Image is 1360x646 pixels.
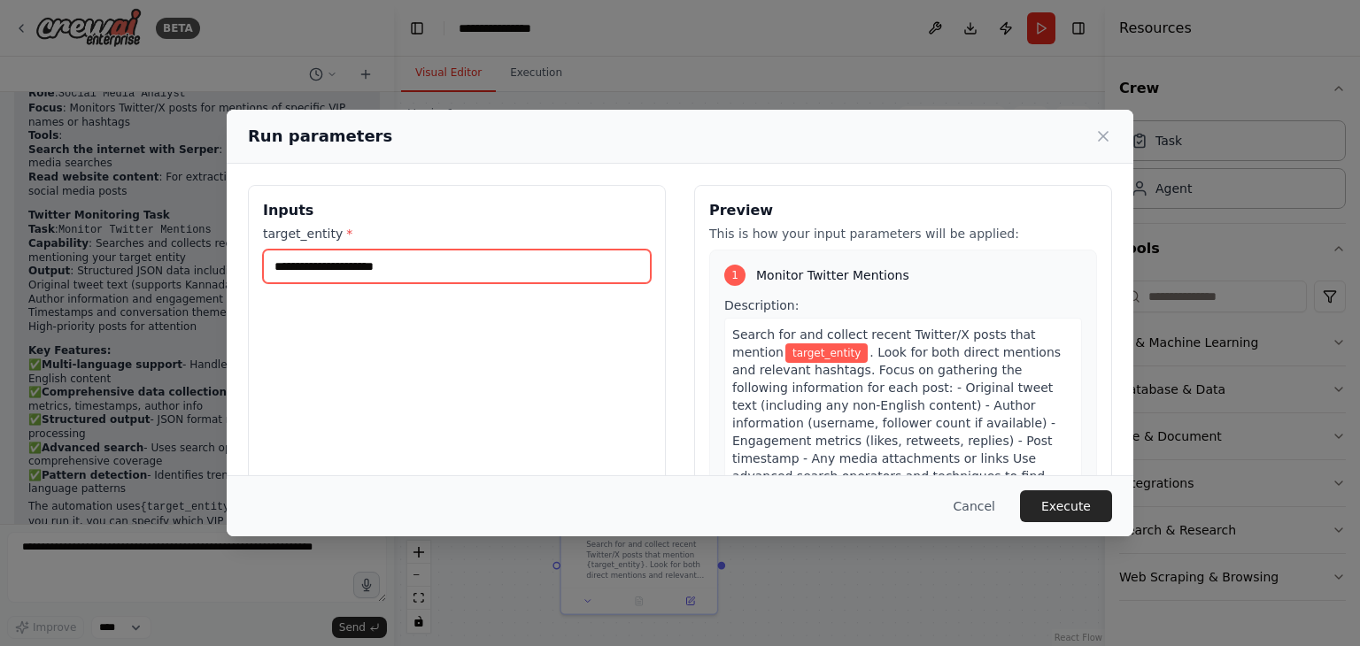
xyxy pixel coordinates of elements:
p: This is how your input parameters will be applied: [709,225,1097,242]
span: . Look for both direct mentions and relevant hashtags. Focus on gathering the following informati... [732,345,1061,554]
span: Description: [724,298,799,312]
label: target_entity [263,225,651,242]
h3: Preview [709,200,1097,221]
h2: Run parameters [248,124,392,149]
h3: Inputs [263,200,651,221]
button: Cancel [939,490,1009,522]
span: Search for and collect recent Twitter/X posts that mention [732,327,1036,359]
div: 1 [724,265,746,286]
button: Execute [1020,490,1112,522]
span: Monitor Twitter Mentions [756,266,909,284]
span: Variable: target_entity [785,343,868,363]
